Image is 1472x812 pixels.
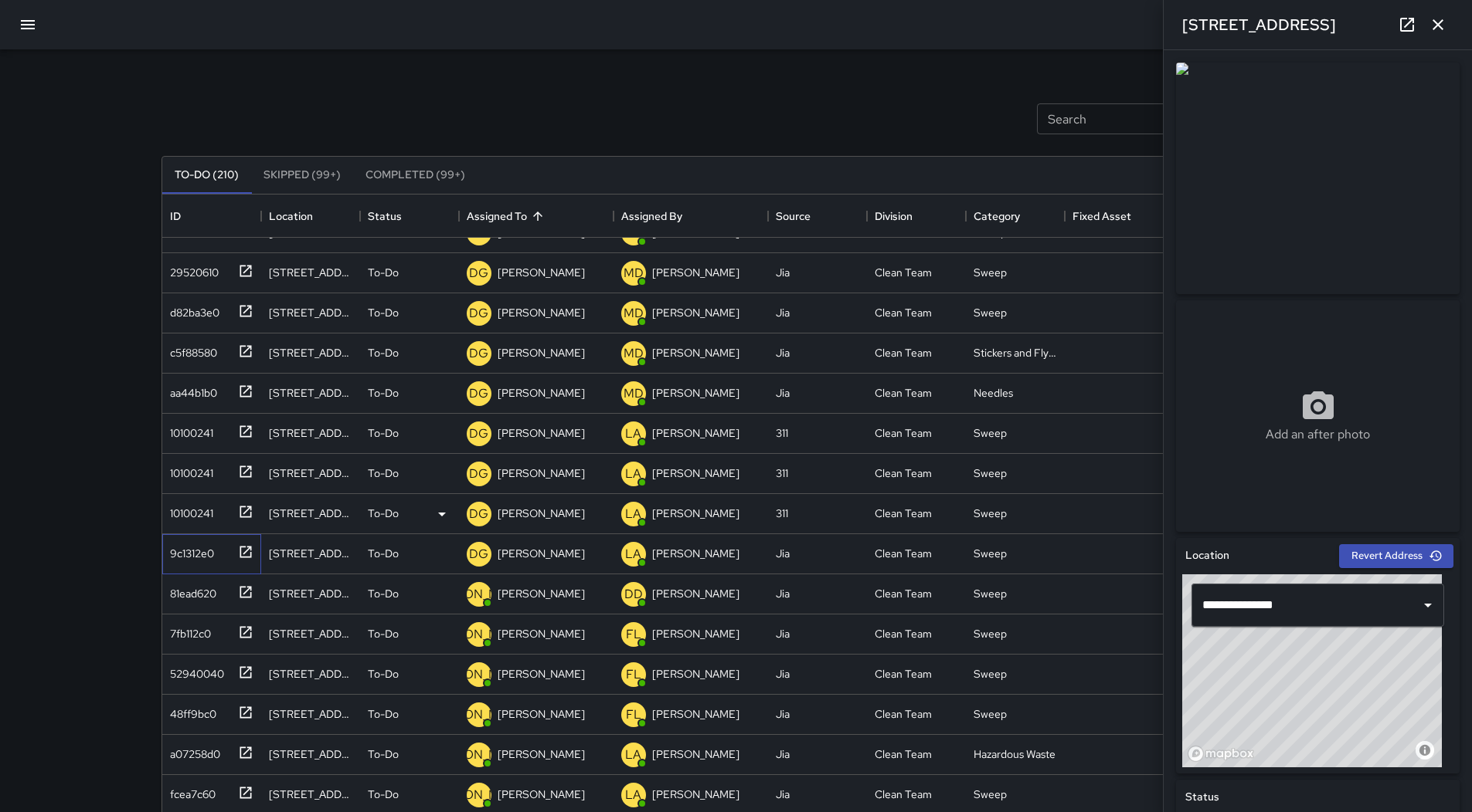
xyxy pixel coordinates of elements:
[164,259,219,280] div: 29520610
[875,305,932,320] div: Clean Team
[527,205,549,227] button: Sort
[974,305,1007,320] div: Sweep
[621,195,682,238] div: Assigned By
[498,465,585,481] p: [PERSON_NAME]
[469,344,488,363] p: DG
[776,345,790,360] div: Jia
[360,195,459,238] div: Status
[776,746,790,762] div: Jia
[498,746,585,762] p: [PERSON_NAME]
[469,545,488,563] p: DG
[776,465,788,481] div: 311
[251,157,353,194] button: Skipped (99+)
[974,586,1007,601] div: Sweep
[624,264,644,283] p: MD
[469,465,488,483] p: DG
[469,264,488,283] p: DG
[428,786,529,804] p: [PERSON_NAME]
[652,626,739,641] p: [PERSON_NAME]
[626,665,641,684] p: FL
[776,787,790,802] div: Jia
[269,345,352,360] div: 240 Fell Street
[368,666,399,682] p: To-Do
[269,746,352,762] div: 600 Mcallister Street
[776,626,790,641] div: Jia
[776,506,788,521] div: 311
[164,379,217,401] div: aa44b1b0
[469,425,488,443] p: DG
[875,345,932,360] div: Clean Team
[498,385,585,401] p: [PERSON_NAME]
[652,706,739,722] p: [PERSON_NAME]
[625,465,641,483] p: LA
[368,265,399,280] p: To-Do
[162,195,261,238] div: ID
[652,746,739,762] p: [PERSON_NAME]
[625,505,641,523] p: LA
[776,385,790,401] div: Jia
[428,625,529,644] p: [PERSON_NAME]
[428,665,529,684] p: [PERSON_NAME]
[269,626,352,641] div: 719 Golden Gate Avenue
[368,506,399,521] p: To-Do
[875,787,932,802] div: Clean Team
[162,157,251,194] button: To-Do (210)
[269,385,352,401] div: 240 Fell Street
[368,425,399,441] p: To-Do
[368,586,399,601] p: To-Do
[974,195,1020,238] div: Category
[498,305,585,320] p: [PERSON_NAME]
[652,305,739,320] p: [PERSON_NAME]
[875,385,932,401] div: Clean Team
[974,425,1007,441] div: Sweep
[625,786,641,804] p: LA
[875,425,932,441] div: Clean Team
[164,499,213,521] div: 10100241
[652,666,739,682] p: [PERSON_NAME]
[269,586,352,601] div: 540 Mcallister Street
[776,265,790,280] div: Jia
[164,339,217,360] div: c5f88580
[875,546,932,561] div: Clean Team
[269,195,313,238] div: Location
[776,546,790,561] div: Jia
[776,195,811,238] div: Source
[261,195,360,238] div: Location
[652,506,739,521] p: [PERSON_NAME]
[626,705,641,724] p: FL
[652,425,739,441] p: [PERSON_NAME]
[164,660,224,682] div: 52940040
[353,157,478,194] button: Completed (99+)
[498,626,585,641] p: [PERSON_NAME]
[368,626,399,641] p: To-Do
[625,425,641,443] p: LA
[498,706,585,722] p: [PERSON_NAME]
[368,345,399,360] p: To-Do
[974,626,1007,641] div: Sweep
[652,385,739,401] p: [PERSON_NAME]
[428,746,529,764] p: [PERSON_NAME]
[652,345,739,360] p: [PERSON_NAME]
[974,787,1007,802] div: Sweep
[875,626,932,641] div: Clean Team
[498,666,585,682] p: [PERSON_NAME]
[498,345,585,360] p: [PERSON_NAME]
[1065,195,1164,238] div: Fixed Asset
[652,265,739,280] p: [PERSON_NAME]
[368,546,399,561] p: To-Do
[498,787,585,802] p: [PERSON_NAME]
[164,459,213,481] div: 10100241
[269,666,352,682] div: 700 Golden Gate Avenue
[164,540,214,561] div: 9c1312e0
[368,305,399,320] p: To-Do
[368,195,402,238] div: Status
[368,787,399,802] p: To-Do
[974,666,1007,682] div: Sweep
[652,546,739,561] p: [PERSON_NAME]
[469,304,488,323] p: DG
[269,265,352,280] div: 300 Gough Street
[974,385,1013,401] div: Needles
[368,465,399,481] p: To-Do
[776,586,790,601] div: Jia
[368,385,399,401] p: To-Do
